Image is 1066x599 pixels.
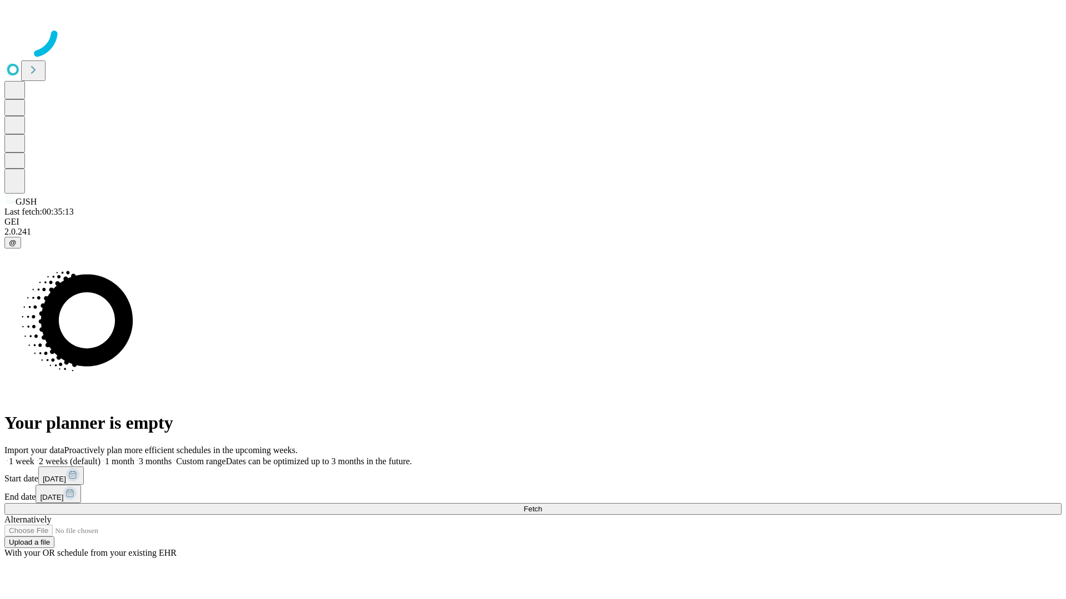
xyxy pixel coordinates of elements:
[4,445,64,455] span: Import your data
[9,456,34,466] span: 1 week
[4,515,51,524] span: Alternatively
[40,493,63,501] span: [DATE]
[4,485,1062,503] div: End date
[4,227,1062,237] div: 2.0.241
[4,237,21,248] button: @
[64,445,298,455] span: Proactively plan more efficient schedules in the upcoming weeks.
[4,548,177,557] span: With your OR schedule from your existing EHR
[139,456,172,466] span: 3 months
[36,485,81,503] button: [DATE]
[105,456,134,466] span: 1 month
[39,456,100,466] span: 2 weeks (default)
[226,456,412,466] span: Dates can be optimized up to 3 months in the future.
[4,466,1062,485] div: Start date
[524,505,542,513] span: Fetch
[4,536,54,548] button: Upload a file
[38,466,84,485] button: [DATE]
[4,413,1062,433] h1: Your planner is empty
[16,197,37,206] span: GJSH
[4,217,1062,227] div: GEI
[9,238,17,247] span: @
[43,475,66,483] span: [DATE]
[4,207,74,216] span: Last fetch: 00:35:13
[176,456,225,466] span: Custom range
[4,503,1062,515] button: Fetch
